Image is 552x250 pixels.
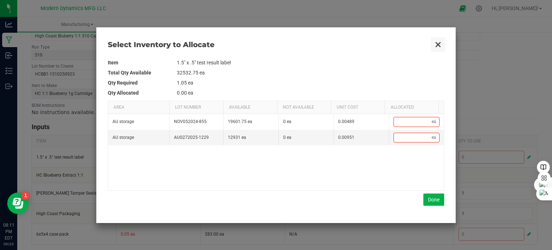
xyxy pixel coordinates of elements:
td: 19601.75 ea [223,114,279,129]
span: Available [229,104,250,110]
td: 0.00489 [333,114,389,129]
td: NOV052024-855 [169,114,223,129]
td: 0 ea [279,114,334,129]
span: Lot Number [175,104,201,110]
button: Close [431,37,446,52]
td: 1.5" x .5" test result label [177,58,444,68]
span: ea [432,119,439,125]
td: 0.00 ea [177,88,444,98]
td: AUG272025-1229 [169,130,223,145]
th: Qty Required [108,78,177,88]
span: Area [114,104,124,110]
span: Unit Cost [337,104,358,110]
td: 32532.75 ea [177,68,444,78]
span: AU storage [112,119,134,124]
td: 12931 ea [223,130,279,145]
iframe: Resource center unread badge [21,191,30,200]
span: AU storage [112,135,134,140]
span: Not Available [283,104,314,110]
iframe: Resource center [7,192,29,214]
span: Allocated [391,104,414,110]
td: 0 ea [279,130,334,145]
td: 1.05 ea [177,78,444,88]
span: ea [432,135,439,141]
span: Select Inventory to Allocate [108,40,431,50]
button: Done [423,194,444,206]
th: Total Qty Available [108,68,177,78]
div: Data table [108,101,444,190]
td: 0.00951 [333,130,389,145]
th: Qty Allocated [108,88,177,98]
th: Item [108,58,177,68]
